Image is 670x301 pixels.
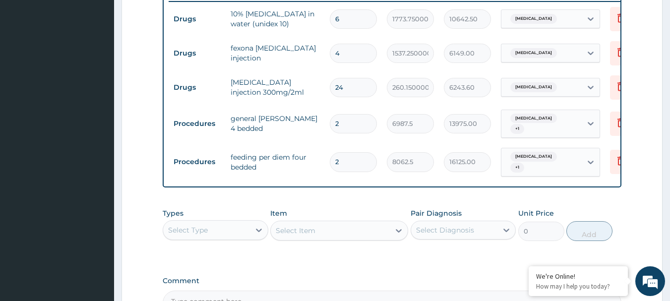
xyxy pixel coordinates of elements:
[163,209,183,218] label: Types
[163,5,186,29] div: Minimize live chat window
[169,78,226,97] td: Drugs
[510,48,557,58] span: [MEDICAL_DATA]
[566,221,612,241] button: Add
[226,38,325,68] td: fexona [MEDICAL_DATA] injection
[518,208,554,218] label: Unit Price
[226,4,325,34] td: 10% [MEDICAL_DATA] in water (unidex 10)
[510,124,524,134] span: + 1
[510,114,557,123] span: [MEDICAL_DATA]
[169,153,226,171] td: Procedures
[226,72,325,102] td: [MEDICAL_DATA] injection 300mg/2ml
[58,88,137,188] span: We're online!
[536,272,620,281] div: We're Online!
[510,152,557,162] span: [MEDICAL_DATA]
[169,115,226,133] td: Procedures
[169,10,226,28] td: Drugs
[510,163,524,173] span: + 1
[52,56,167,68] div: Chat with us now
[510,14,557,24] span: [MEDICAL_DATA]
[411,208,462,218] label: Pair Diagnosis
[18,50,40,74] img: d_794563401_company_1708531726252_794563401
[169,44,226,62] td: Drugs
[536,282,620,291] p: How may I help you today?
[163,277,622,285] label: Comment
[270,208,287,218] label: Item
[226,147,325,177] td: feeding per diem four bedded
[510,82,557,92] span: [MEDICAL_DATA]
[168,225,208,235] div: Select Type
[416,225,474,235] div: Select Diagnosis
[5,198,189,233] textarea: Type your message and hit 'Enter'
[226,109,325,138] td: general [PERSON_NAME] 4 bedded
